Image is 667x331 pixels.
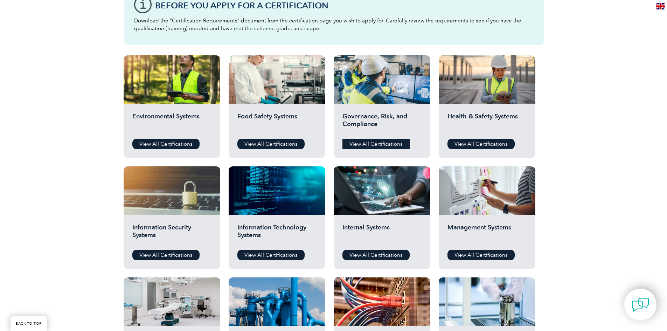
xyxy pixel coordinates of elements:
[656,3,665,9] img: en
[237,223,317,244] h2: Information Technology Systems
[237,139,305,149] a: View All Certifications
[155,1,533,10] h3: Before You Apply For a Certification
[447,250,515,260] a: View All Certifications
[342,223,422,244] h2: Internal Systems
[132,223,211,244] h2: Information Security Systems
[447,112,527,133] h2: Health & Safety Systems
[632,296,649,313] img: contact-chat.png
[132,112,211,133] h2: Environmental Systems
[447,139,515,149] a: View All Certifications
[237,112,317,133] h2: Food Safety Systems
[447,223,527,244] h2: Management Systems
[342,112,422,133] h2: Governance, Risk, and Compliance
[342,139,410,149] a: View All Certifications
[132,250,200,260] a: View All Certifications
[237,250,305,260] a: View All Certifications
[11,316,47,331] a: BACK TO TOP
[342,250,410,260] a: View All Certifications
[134,17,533,32] p: Download the “Certification Requirements” document from the certification page you wish to apply ...
[132,139,200,149] a: View All Certifications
